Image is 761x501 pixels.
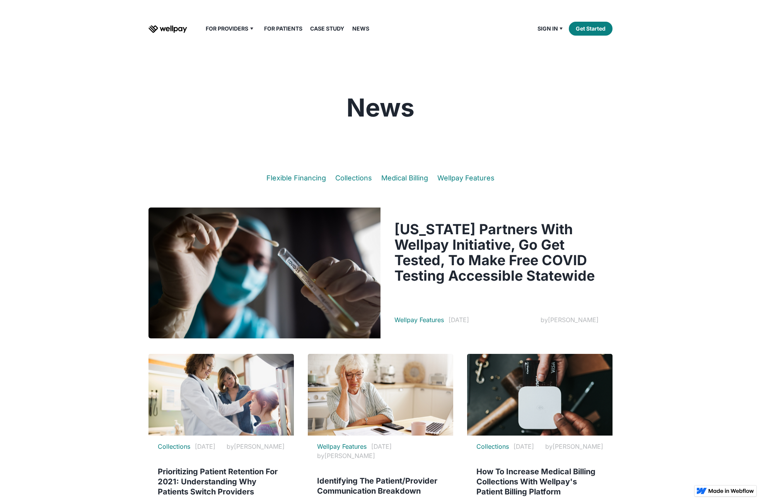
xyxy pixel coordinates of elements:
[234,442,285,451] div: [PERSON_NAME]
[259,24,307,33] a: For Patients
[317,476,444,501] a: Identifying The Patient/Provider Communication Breakdown
[305,24,349,33] a: Case Study
[553,442,603,451] div: [PERSON_NAME]
[266,174,326,182] a: Flexible Financing
[317,476,444,496] h4: Identifying The Patient/Provider Communication Breakdown
[514,442,534,451] div: [DATE]
[335,174,372,182] a: Collections
[476,442,509,451] a: Collections
[201,24,259,33] div: For Providers
[241,94,520,121] h1: News
[317,442,367,451] a: Wellpay Features
[569,22,613,36] a: Get Started
[545,442,553,451] div: by
[381,174,428,182] a: Medical Billing
[158,442,190,451] a: Collections
[394,221,599,283] h3: [US_STATE] Partners With Wellpay Initiative, Go Get Tested, To Make Free COVID Testing Accessible...
[317,451,324,460] div: by
[195,442,215,451] div: [DATE]
[158,467,285,497] h4: Prioritizing Patient Retention For 2021: Understanding Why Patients Switch Providers
[371,442,392,451] div: [DATE]
[541,315,548,324] div: by
[148,24,187,33] a: home
[324,451,375,460] div: [PERSON_NAME]
[394,221,599,293] a: [US_STATE] Partners With Wellpay Initiative, Go Get Tested, To Make Free COVID Testing Accessible...
[537,24,558,33] div: Sign in
[206,24,248,33] div: For Providers
[348,24,374,33] a: News
[227,442,234,451] div: by
[476,467,603,497] h4: How To Increase Medical Billing Collections With Wellpay's Patient Billing Platform
[437,174,495,182] a: Wellpay Features
[533,24,569,33] div: Sign in
[394,315,444,324] a: Wellpay Features
[449,315,469,324] div: [DATE]
[548,315,599,324] div: [PERSON_NAME]
[708,489,754,493] img: Made in Webflow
